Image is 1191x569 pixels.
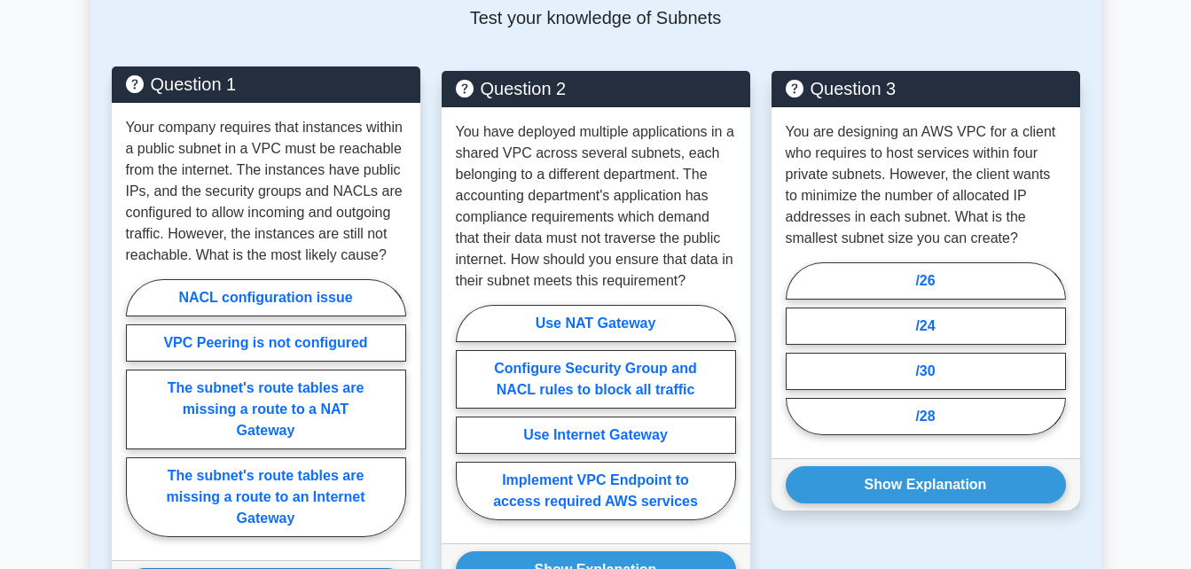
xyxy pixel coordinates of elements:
[112,7,1080,28] p: Test your knowledge of Subnets
[786,78,1066,99] h5: Question 3
[126,74,406,95] h5: Question 1
[126,117,406,266] p: Your company requires that instances within a public subnet in a VPC must be reachable from the i...
[456,78,736,99] h5: Question 2
[456,462,736,520] label: Implement VPC Endpoint to access required AWS services
[786,398,1066,435] label: /28
[126,457,406,537] label: The subnet's route tables are missing a route to an Internet Gateway
[126,279,406,316] label: NACL configuration issue
[456,350,736,409] label: Configure Security Group and NACL rules to block all traffic
[456,417,736,454] label: Use Internet Gateway
[456,305,736,342] label: Use NAT Gateway
[786,353,1066,390] label: /30
[456,121,736,292] p: You have deployed multiple applications in a shared VPC across several subnets, each belonging to...
[126,324,406,362] label: VPC Peering is not configured
[786,466,1066,503] button: Show Explanation
[126,370,406,449] label: The subnet's route tables are missing a route to a NAT Gateway
[786,308,1066,345] label: /24
[786,121,1066,249] p: You are designing an AWS VPC for a client who requires to host services within four private subne...
[786,262,1066,300] label: /26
